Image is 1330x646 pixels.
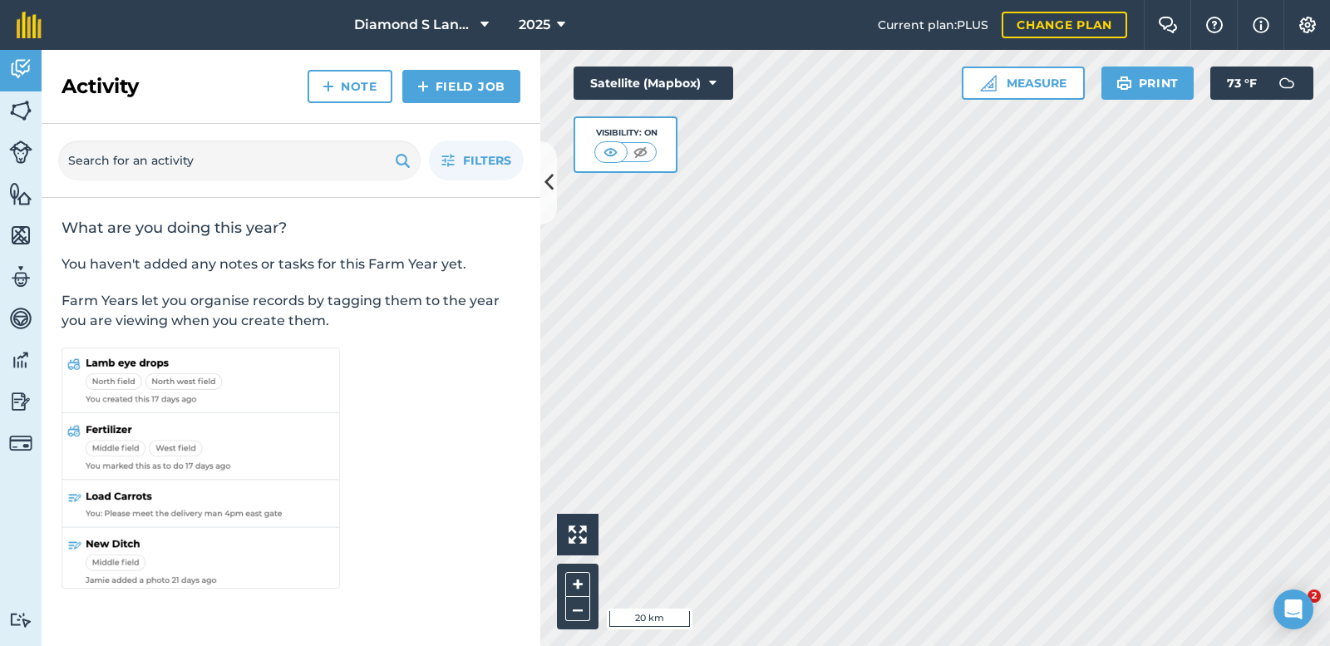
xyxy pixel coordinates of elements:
img: svg+xml;base64,PHN2ZyB4bWxucz0iaHR0cDovL3d3dy53My5vcmcvMjAwMC9zdmciIHdpZHRoPSI1NiIgaGVpZ2h0PSI2MC... [9,181,32,206]
p: You haven't added any notes or tasks for this Farm Year yet. [62,254,520,274]
img: svg+xml;base64,PHN2ZyB4bWxucz0iaHR0cDovL3d3dy53My5vcmcvMjAwMC9zdmciIHdpZHRoPSI1MCIgaGVpZ2h0PSI0MC... [630,144,651,160]
img: svg+xml;base64,PD94bWwgdmVyc2lvbj0iMS4wIiBlbmNvZGluZz0idXRmLTgiPz4KPCEtLSBHZW5lcmF0b3I6IEFkb2JlIE... [9,306,32,331]
button: Filters [429,141,524,180]
a: Note [308,70,392,103]
img: svg+xml;base64,PHN2ZyB4bWxucz0iaHR0cDovL3d3dy53My5vcmcvMjAwMC9zdmciIHdpZHRoPSIxNCIgaGVpZ2h0PSIyNC... [417,76,429,96]
img: svg+xml;base64,PD94bWwgdmVyc2lvbj0iMS4wIiBlbmNvZGluZz0idXRmLTgiPz4KPCEtLSBHZW5lcmF0b3I6IEFkb2JlIE... [9,141,32,164]
p: Farm Years let you organise records by tagging them to the year you are viewing when you create t... [62,291,520,331]
img: svg+xml;base64,PD94bWwgdmVyc2lvbj0iMS4wIiBlbmNvZGluZz0idXRmLTgiPz4KPCEtLSBHZW5lcmF0b3I6IEFkb2JlIE... [9,612,32,628]
h2: Activity [62,73,139,100]
span: 2 [1308,589,1321,603]
img: svg+xml;base64,PHN2ZyB4bWxucz0iaHR0cDovL3d3dy53My5vcmcvMjAwMC9zdmciIHdpZHRoPSIxNyIgaGVpZ2h0PSIxNy... [1253,15,1269,35]
img: svg+xml;base64,PHN2ZyB4bWxucz0iaHR0cDovL3d3dy53My5vcmcvMjAwMC9zdmciIHdpZHRoPSIxOSIgaGVpZ2h0PSIyNC... [1116,73,1132,93]
span: Current plan : PLUS [878,16,988,34]
button: Print [1101,67,1195,100]
img: svg+xml;base64,PHN2ZyB4bWxucz0iaHR0cDovL3d3dy53My5vcmcvMjAwMC9zdmciIHdpZHRoPSI1MCIgaGVpZ2h0PSI0MC... [600,144,621,160]
button: 73 °F [1210,67,1313,100]
img: svg+xml;base64,PD94bWwgdmVyc2lvbj0iMS4wIiBlbmNvZGluZz0idXRmLTgiPz4KPCEtLSBHZW5lcmF0b3I6IEFkb2JlIE... [9,57,32,81]
span: 2025 [519,15,550,35]
img: svg+xml;base64,PD94bWwgdmVyc2lvbj0iMS4wIiBlbmNvZGluZz0idXRmLTgiPz4KPCEtLSBHZW5lcmF0b3I6IEFkb2JlIE... [9,431,32,455]
img: A question mark icon [1204,17,1224,33]
button: + [565,572,590,597]
a: Field Job [402,70,520,103]
button: Measure [962,67,1085,100]
span: Filters [463,151,511,170]
button: Satellite (Mapbox) [574,67,733,100]
input: Search for an activity [58,141,421,180]
div: Open Intercom Messenger [1273,589,1313,629]
img: A cog icon [1298,17,1318,33]
img: Ruler icon [980,75,997,91]
img: fieldmargin Logo [17,12,42,38]
img: svg+xml;base64,PHN2ZyB4bWxucz0iaHR0cDovL3d3dy53My5vcmcvMjAwMC9zdmciIHdpZHRoPSIxNCIgaGVpZ2h0PSIyNC... [323,76,334,96]
span: Diamond S Land and Cattle [354,15,474,35]
img: svg+xml;base64,PHN2ZyB4bWxucz0iaHR0cDovL3d3dy53My5vcmcvMjAwMC9zdmciIHdpZHRoPSI1NiIgaGVpZ2h0PSI2MC... [9,98,32,123]
span: 73 ° F [1227,67,1257,100]
img: svg+xml;base64,PHN2ZyB4bWxucz0iaHR0cDovL3d3dy53My5vcmcvMjAwMC9zdmciIHdpZHRoPSI1NiIgaGVpZ2h0PSI2MC... [9,223,32,248]
img: svg+xml;base64,PD94bWwgdmVyc2lvbj0iMS4wIiBlbmNvZGluZz0idXRmLTgiPz4KPCEtLSBHZW5lcmF0b3I6IEFkb2JlIE... [9,348,32,372]
img: Four arrows, one pointing top left, one top right, one bottom right and the last bottom left [569,525,587,544]
img: svg+xml;base64,PD94bWwgdmVyc2lvbj0iMS4wIiBlbmNvZGluZz0idXRmLTgiPz4KPCEtLSBHZW5lcmF0b3I6IEFkb2JlIE... [9,389,32,414]
img: svg+xml;base64,PD94bWwgdmVyc2lvbj0iMS4wIiBlbmNvZGluZz0idXRmLTgiPz4KPCEtLSBHZW5lcmF0b3I6IEFkb2JlIE... [9,264,32,289]
img: Two speech bubbles overlapping with the left bubble in the forefront [1158,17,1178,33]
img: svg+xml;base64,PD94bWwgdmVyc2lvbj0iMS4wIiBlbmNvZGluZz0idXRmLTgiPz4KPCEtLSBHZW5lcmF0b3I6IEFkb2JlIE... [1270,67,1303,100]
h2: What are you doing this year? [62,218,520,238]
img: svg+xml;base64,PHN2ZyB4bWxucz0iaHR0cDovL3d3dy53My5vcmcvMjAwMC9zdmciIHdpZHRoPSIxOSIgaGVpZ2h0PSIyNC... [395,150,411,170]
button: – [565,597,590,621]
div: Visibility: On [594,126,658,140]
a: Change plan [1002,12,1127,38]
